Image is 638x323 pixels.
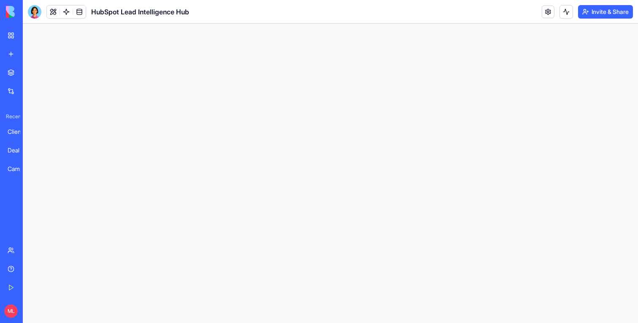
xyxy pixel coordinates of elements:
[3,142,36,159] a: Deal Pipeline Manager
[3,160,36,177] a: Campaign Command Center
[4,304,18,318] span: ML
[8,128,31,136] div: Client Note Taker
[3,123,36,140] a: Client Note Taker
[3,113,20,120] span: Recent
[8,165,31,173] div: Campaign Command Center
[6,6,58,18] img: logo
[91,7,189,17] span: HubSpot Lead Intelligence Hub
[8,146,31,155] div: Deal Pipeline Manager
[578,5,633,19] button: Invite & Share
